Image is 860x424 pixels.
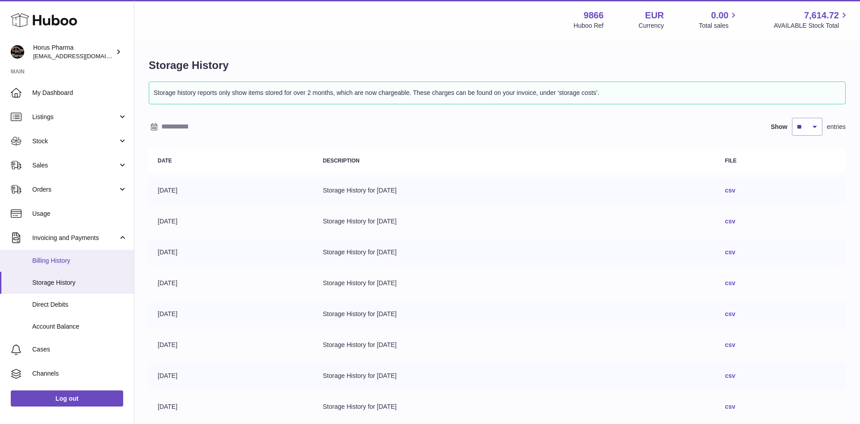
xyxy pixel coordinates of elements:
span: Usage [32,210,127,218]
td: [DATE] [149,270,314,296]
td: Storage History for [DATE] [314,270,716,296]
div: Currency [639,21,664,30]
span: AVAILABLE Stock Total [774,21,849,30]
a: csv [725,248,735,256]
span: Direct Debits [32,300,127,309]
h1: Storage History [149,58,846,73]
a: 7,614.72 AVAILABLE Stock Total [774,9,849,30]
span: Stock [32,137,118,146]
td: Storage History for [DATE] [314,239,716,266]
td: Storage History for [DATE] [314,363,716,389]
strong: Date [158,158,172,164]
td: [DATE] [149,363,314,389]
span: Channels [32,369,127,378]
span: [EMAIL_ADDRESS][DOMAIN_NAME] [33,52,132,60]
td: [DATE] [149,177,314,204]
span: entries [827,123,846,131]
td: Storage History for [DATE] [314,332,716,358]
td: [DATE] [149,208,314,235]
td: [DATE] [149,332,314,358]
p: Storage history reports only show items stored for over 2 months, which are now chargeable. These... [154,86,841,99]
td: [DATE] [149,239,314,266]
span: Total sales [699,21,739,30]
div: Huboo Ref [574,21,604,30]
div: Horus Pharma [33,43,114,60]
a: csv [725,310,735,317]
td: Storage History for [DATE] [314,301,716,327]
span: My Dashboard [32,89,127,97]
span: Invoicing and Payments [32,234,118,242]
span: Account Balance [32,322,127,331]
td: [DATE] [149,301,314,327]
a: csv [725,187,735,194]
span: 7,614.72 [804,9,839,21]
a: 0.00 Total sales [699,9,739,30]
span: Storage History [32,278,127,287]
label: Show [771,123,787,131]
a: csv [725,403,735,410]
a: csv [725,341,735,348]
td: Storage History for [DATE] [314,208,716,235]
span: Billing History [32,257,127,265]
td: Storage History for [DATE] [314,177,716,204]
span: Listings [32,113,118,121]
strong: File [725,158,737,164]
a: csv [725,218,735,225]
strong: Description [323,158,360,164]
strong: EUR [645,9,664,21]
span: Sales [32,161,118,170]
img: info@horus-pharma.nl [11,45,24,59]
a: Log out [11,390,123,407]
strong: 9866 [584,9,604,21]
a: csv [725,279,735,287]
td: Storage History for [DATE] [314,394,716,420]
span: Cases [32,345,127,354]
a: csv [725,372,735,379]
span: Orders [32,185,118,194]
td: [DATE] [149,394,314,420]
span: 0.00 [711,9,729,21]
